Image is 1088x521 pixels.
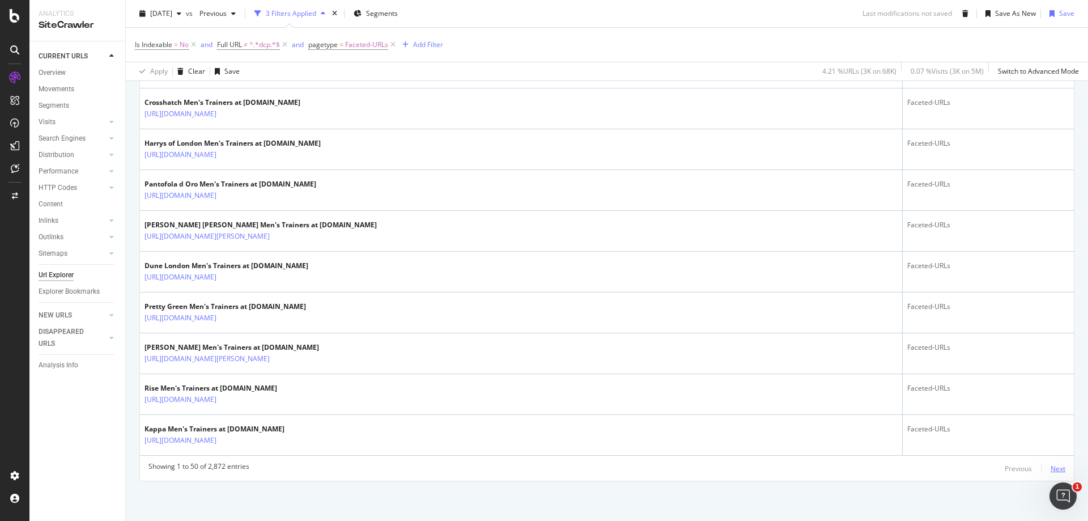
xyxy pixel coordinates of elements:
[911,66,984,76] div: 0.07 % Visits ( 3K on 5M )
[144,435,216,446] a: [URL][DOMAIN_NAME]
[195,9,227,18] span: Previous
[907,424,1069,434] div: Faceted-URLs
[907,179,1069,189] div: Faceted-URLs
[39,166,78,177] div: Performance
[201,39,212,50] button: and
[1073,482,1082,492] span: 1
[39,133,106,145] a: Search Engines
[1051,464,1065,473] div: Next
[998,66,1079,76] div: Switch to Advanced Mode
[135,5,186,23] button: [DATE]
[39,326,96,350] div: DISAPPEARED URLS
[39,269,117,281] a: Url Explorer
[1045,5,1074,23] button: Save
[862,9,952,18] div: Last modifications not saved
[217,40,242,49] span: Full URL
[144,138,321,149] div: Harrys of London Men's Trainers at [DOMAIN_NAME]
[144,190,216,201] a: [URL][DOMAIN_NAME]
[144,312,216,324] a: [URL][DOMAIN_NAME]
[1049,482,1077,510] iframe: Intercom live chat
[907,98,1069,108] div: Faceted-URLs
[39,83,74,95] div: Movements
[39,133,86,145] div: Search Engines
[39,182,106,194] a: HTTP Codes
[144,98,300,108] div: Crosshatch Men's Trainers at [DOMAIN_NAME]
[39,215,106,227] a: Inlinks
[907,261,1069,271] div: Faceted-URLs
[39,50,88,62] div: CURRENT URLS
[1005,461,1032,475] button: Previous
[144,220,377,230] div: [PERSON_NAME] [PERSON_NAME] Men's Trainers at [DOMAIN_NAME]
[822,66,896,76] div: 4.21 % URLs ( 3K on 68K )
[39,310,106,321] a: NEW URLS
[1059,9,1074,18] div: Save
[39,248,106,260] a: Sitemaps
[39,100,69,112] div: Segments
[144,424,284,434] div: Kappa Men's Trainers at [DOMAIN_NAME]
[224,66,240,76] div: Save
[188,66,205,76] div: Clear
[150,66,168,76] div: Apply
[907,138,1069,149] div: Faceted-URLs
[39,198,117,210] a: Content
[39,286,117,298] a: Explorer Bookmarks
[148,461,249,475] div: Showing 1 to 50 of 2,872 entries
[135,40,172,49] span: Is Indexable
[201,40,212,49] div: and
[907,342,1069,353] div: Faceted-URLs
[39,50,106,62] a: CURRENT URLS
[144,353,270,365] a: [URL][DOMAIN_NAME][PERSON_NAME]
[39,326,106,350] a: DISAPPEARED URLS
[39,116,106,128] a: Visits
[398,38,443,52] button: Add Filter
[981,5,1036,23] button: Save As New
[144,261,308,271] div: Dune London Men's Trainers at [DOMAIN_NAME]
[39,359,78,371] div: Analysis Info
[366,9,398,18] span: Segments
[308,40,338,49] span: pagetype
[345,37,388,53] span: Faceted-URLs
[250,5,330,23] button: 3 Filters Applied
[39,149,74,161] div: Distribution
[292,40,304,49] div: and
[39,83,117,95] a: Movements
[39,100,117,112] a: Segments
[144,302,306,312] div: Pretty Green Men's Trainers at [DOMAIN_NAME]
[1051,461,1065,475] button: Next
[39,116,56,128] div: Visits
[144,108,216,120] a: [URL][DOMAIN_NAME]
[144,179,316,189] div: Pantofola d Oro Men's Trainers at [DOMAIN_NAME]
[330,8,339,19] div: times
[39,269,74,281] div: Url Explorer
[244,40,248,49] span: ≠
[186,9,195,18] span: vs
[144,342,319,353] div: [PERSON_NAME] Men's Trainers at [DOMAIN_NAME]
[349,5,402,23] button: Segments
[195,5,240,23] button: Previous
[39,182,77,194] div: HTTP Codes
[39,359,117,371] a: Analysis Info
[39,19,116,32] div: SiteCrawler
[180,37,189,53] span: No
[39,166,106,177] a: Performance
[907,302,1069,312] div: Faceted-URLs
[39,248,67,260] div: Sitemaps
[144,394,216,405] a: [URL][DOMAIN_NAME]
[39,231,63,243] div: Outlinks
[144,272,216,283] a: [URL][DOMAIN_NAME]
[907,220,1069,230] div: Faceted-URLs
[995,9,1036,18] div: Save As New
[39,67,117,79] a: Overview
[339,40,343,49] span: =
[144,383,277,393] div: Rise Men's Trainers at [DOMAIN_NAME]
[993,62,1079,81] button: Switch to Advanced Mode
[210,62,240,81] button: Save
[292,39,304,50] button: and
[144,231,270,242] a: [URL][DOMAIN_NAME][PERSON_NAME]
[173,62,205,81] button: Clear
[135,62,168,81] button: Apply
[39,215,58,227] div: Inlinks
[39,286,100,298] div: Explorer Bookmarks
[144,149,216,160] a: [URL][DOMAIN_NAME]
[39,9,116,19] div: Analytics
